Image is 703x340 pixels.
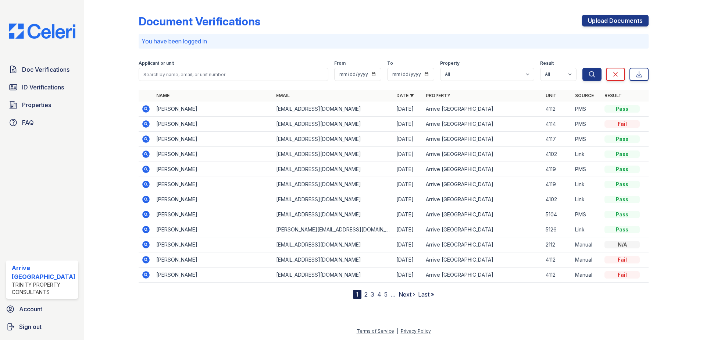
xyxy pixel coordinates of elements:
[543,268,572,283] td: 4112
[543,222,572,237] td: 5126
[273,222,393,237] td: [PERSON_NAME][EMAIL_ADDRESS][DOMAIN_NAME]
[399,291,415,298] a: Next ›
[543,192,572,207] td: 4102
[543,237,572,252] td: 2112
[604,120,640,128] div: Fail
[12,281,75,296] div: Trinity Property Consultants
[153,177,274,192] td: [PERSON_NAME]
[153,102,274,117] td: [PERSON_NAME]
[139,15,260,28] div: Document Verifications
[572,252,602,268] td: Manual
[543,177,572,192] td: 4119
[572,162,602,177] td: PMS
[418,291,434,298] a: Last »
[572,268,602,283] td: Manual
[377,291,381,298] a: 4
[273,132,393,147] td: [EMAIL_ADDRESS][DOMAIN_NAME]
[273,177,393,192] td: [EMAIL_ADDRESS][DOMAIN_NAME]
[3,24,81,39] img: CE_Logo_Blue-a8612792a0a2168367f1c8372b55b34899dd931a85d93a1a3d3e32e68fde9ad4.png
[572,177,602,192] td: Link
[353,290,361,299] div: 1
[142,37,646,46] p: You have been logged in
[393,207,423,222] td: [DATE]
[604,271,640,279] div: Fail
[22,118,34,127] span: FAQ
[3,319,81,334] a: Sign out
[572,147,602,162] td: Link
[153,117,274,132] td: [PERSON_NAME]
[393,268,423,283] td: [DATE]
[387,60,393,66] label: To
[153,237,274,252] td: [PERSON_NAME]
[357,328,394,334] a: Terms of Service
[572,222,602,237] td: Link
[276,93,290,98] a: Email
[423,207,543,222] td: Arrive [GEOGRAPHIC_DATA]
[393,162,423,177] td: [DATE]
[604,196,640,203] div: Pass
[334,60,346,66] label: From
[604,150,640,158] div: Pass
[153,207,274,222] td: [PERSON_NAME]
[423,147,543,162] td: Arrive [GEOGRAPHIC_DATA]
[6,98,78,112] a: Properties
[423,117,543,132] td: Arrive [GEOGRAPHIC_DATA]
[423,237,543,252] td: Arrive [GEOGRAPHIC_DATA]
[273,162,393,177] td: [EMAIL_ADDRESS][DOMAIN_NAME]
[393,147,423,162] td: [DATE]
[604,135,640,143] div: Pass
[543,207,572,222] td: 5104
[572,207,602,222] td: PMS
[273,102,393,117] td: [EMAIL_ADDRESS][DOMAIN_NAME]
[371,291,374,298] a: 3
[572,237,602,252] td: Manual
[546,93,557,98] a: Unit
[390,290,396,299] span: …
[543,117,572,132] td: 4114
[423,132,543,147] td: Arrive [GEOGRAPHIC_DATA]
[384,291,388,298] a: 5
[273,117,393,132] td: [EMAIL_ADDRESS][DOMAIN_NAME]
[604,166,640,173] div: Pass
[273,147,393,162] td: [EMAIL_ADDRESS][DOMAIN_NAME]
[6,115,78,130] a: FAQ
[393,237,423,252] td: [DATE]
[153,222,274,237] td: [PERSON_NAME]
[12,263,75,281] div: Arrive [GEOGRAPHIC_DATA]
[575,93,594,98] a: Source
[423,102,543,117] td: Arrive [GEOGRAPHIC_DATA]
[273,237,393,252] td: [EMAIL_ADDRESS][DOMAIN_NAME]
[543,132,572,147] td: 4117
[572,192,602,207] td: Link
[3,302,81,316] a: Account
[153,162,274,177] td: [PERSON_NAME]
[423,192,543,207] td: Arrive [GEOGRAPHIC_DATA]
[393,252,423,268] td: [DATE]
[364,291,368,298] a: 2
[273,268,393,283] td: [EMAIL_ADDRESS][DOMAIN_NAME]
[572,102,602,117] td: PMS
[604,241,640,248] div: N/A
[543,162,572,177] td: 4119
[273,192,393,207] td: [EMAIL_ADDRESS][DOMAIN_NAME]
[604,256,640,263] div: Fail
[397,328,398,334] div: |
[582,15,649,26] a: Upload Documents
[604,93,622,98] a: Result
[543,102,572,117] td: 4112
[6,80,78,95] a: ID Verifications
[423,252,543,268] td: Arrive [GEOGRAPHIC_DATA]
[604,211,640,218] div: Pass
[153,192,274,207] td: [PERSON_NAME]
[572,132,602,147] td: PMS
[153,268,274,283] td: [PERSON_NAME]
[426,93,450,98] a: Property
[540,60,554,66] label: Result
[423,268,543,283] td: Arrive [GEOGRAPHIC_DATA]
[156,93,169,98] a: Name
[6,62,78,77] a: Doc Verifications
[273,252,393,268] td: [EMAIL_ADDRESS][DOMAIN_NAME]
[543,147,572,162] td: 4102
[572,117,602,132] td: PMS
